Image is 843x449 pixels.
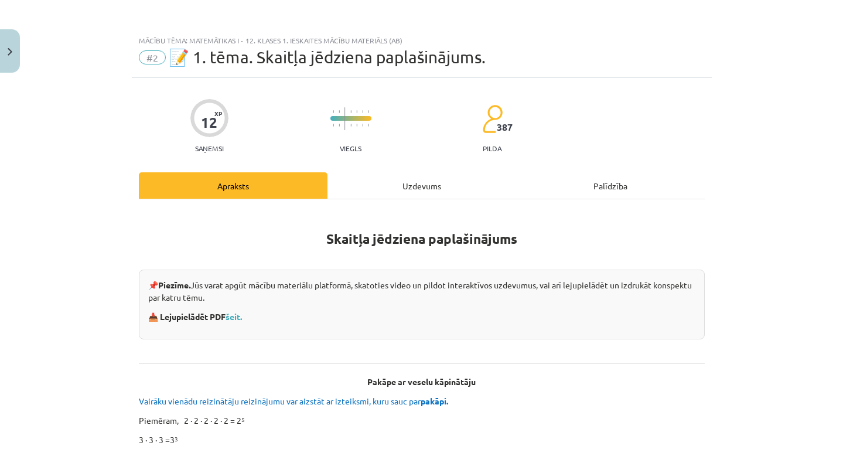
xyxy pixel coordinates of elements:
strong: 📥 Lejupielādēt PDF [148,311,244,322]
img: icon-short-line-57e1e144782c952c97e751825c79c345078a6d821885a25fce030b3d8c18986b.svg [362,124,363,127]
span: #2 [139,50,166,64]
span: XP [214,110,222,117]
div: Palīdzība [516,172,705,199]
strong: Piezīme. [158,280,190,290]
img: icon-short-line-57e1e144782c952c97e751825c79c345078a6d821885a25fce030b3d8c18986b.svg [368,110,369,113]
span: Vairāku vienādu reizinātāju reizinājumu var aizstāt ar izteiksmi, kuru sauc par [139,396,450,406]
img: icon-long-line-d9ea69661e0d244f92f715978eff75569469978d946b2353a9bb055b3ed8787d.svg [344,107,346,130]
div: Mācību tēma: Matemātikas i - 12. klases 1. ieskaites mācību materiāls (ab) [139,36,705,45]
img: icon-short-line-57e1e144782c952c97e751825c79c345078a6d821885a25fce030b3d8c18986b.svg [356,124,357,127]
img: icon-short-line-57e1e144782c952c97e751825c79c345078a6d821885a25fce030b3d8c18986b.svg [356,110,357,113]
p: Piemēram, 2 ∙ 2 ∙ 2 ∙ 2 ∙ 2 = 2 [139,414,705,427]
p: pilda [483,144,501,152]
img: icon-short-line-57e1e144782c952c97e751825c79c345078a6d821885a25fce030b3d8c18986b.svg [333,110,334,113]
div: Apraksts [139,172,327,199]
p: Saņemsi [190,144,228,152]
strong: Skaitļa jēdziena paplašinājums [326,230,517,247]
b: Pakāpe ar veselu kāpinātāju [367,376,476,387]
img: icon-short-line-57e1e144782c952c97e751825c79c345078a6d821885a25fce030b3d8c18986b.svg [362,110,363,113]
div: 12 [201,114,217,131]
img: students-c634bb4e5e11cddfef0936a35e636f08e4e9abd3cc4e673bd6f9a4125e45ecb1.svg [482,104,503,134]
p: Viegls [340,144,361,152]
span: 📝 1. tēma. Skaitļa jēdziena paplašinājums. [169,47,486,67]
img: icon-close-lesson-0947bae3869378f0d4975bcd49f059093ad1ed9edebbc8119c70593378902aed.svg [8,48,12,56]
div: Uzdevums [327,172,516,199]
img: icon-short-line-57e1e144782c952c97e751825c79c345078a6d821885a25fce030b3d8c18986b.svg [368,124,369,127]
a: šeit. [226,311,242,322]
img: icon-short-line-57e1e144782c952c97e751825c79c345078a6d821885a25fce030b3d8c18986b.svg [333,124,334,127]
p: 3 ∙ 3 ∙ 3 =3 [139,434,705,446]
img: icon-short-line-57e1e144782c952c97e751825c79c345078a6d821885a25fce030b3d8c18986b.svg [339,124,340,127]
img: icon-short-line-57e1e144782c952c97e751825c79c345078a6d821885a25fce030b3d8c18986b.svg [339,110,340,113]
sup: 5 [241,415,245,424]
img: icon-short-line-57e1e144782c952c97e751825c79c345078a6d821885a25fce030b3d8c18986b.svg [350,110,351,113]
sup: 3 [175,434,178,443]
img: icon-short-line-57e1e144782c952c97e751825c79c345078a6d821885a25fce030b3d8c18986b.svg [350,124,351,127]
b: pakāpi. [421,396,448,406]
p: 📌 Jūs varat apgūt mācību materiālu platformā, skatoties video un pildot interaktīvos uzdevumus, v... [148,279,695,304]
span: 387 [497,122,513,132]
